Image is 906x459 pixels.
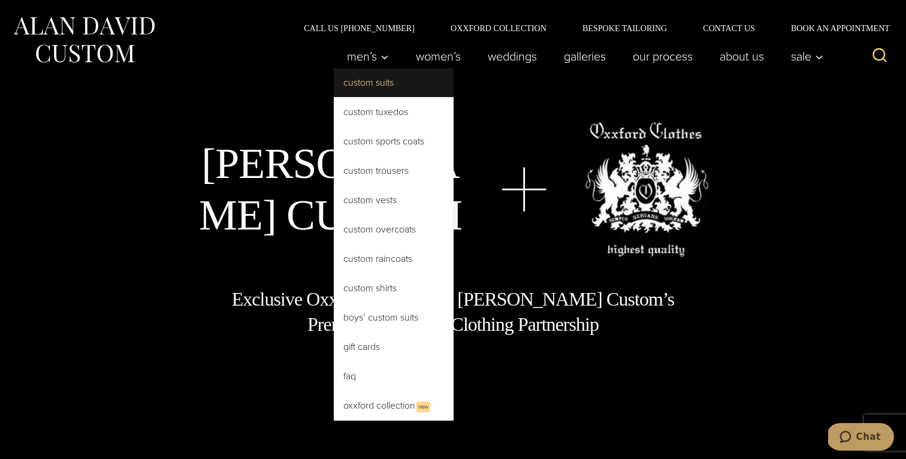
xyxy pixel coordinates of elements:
a: Contact Us [685,24,773,32]
a: Custom Shirts [334,274,454,303]
a: Our Process [620,44,706,68]
iframe: Opens a widget where you can chat to one of our agents [828,423,894,453]
a: Oxxford CollectionNew [334,391,454,421]
a: Gift Cards [334,333,454,361]
a: FAQ [334,362,454,391]
a: weddings [475,44,551,68]
a: Custom Sports Coats [334,127,454,156]
a: Oxxford Collection [433,24,564,32]
h1: Exclusive Oxxford Collection | [PERSON_NAME] Custom’s Premier Handmade Clothing Partnership [231,287,675,337]
a: Call Us [PHONE_NUMBER] [286,24,433,32]
a: Custom Vests [334,186,454,215]
a: Custom Raincoats [334,244,454,273]
a: Boys’ Custom Suits [334,303,454,332]
a: Custom Suits [334,68,454,97]
span: New [416,401,430,412]
a: Custom Tuxedos [334,98,454,126]
img: Alan David Custom [12,13,156,67]
a: About Us [706,44,778,68]
a: Bespoke Tailoring [564,24,685,32]
a: Women’s [403,44,475,68]
a: Book an Appointment [773,24,894,32]
a: Custom Overcoats [334,215,454,244]
button: Men’s sub menu toggle [334,44,403,68]
nav: Secondary Navigation [286,24,894,32]
a: Galleries [551,44,620,68]
nav: Primary Navigation [334,44,830,68]
button: Sale sub menu toggle [778,44,830,68]
h1: [PERSON_NAME] Custom [198,138,463,241]
img: oxxford clothes, highest quality [585,122,708,257]
button: View Search Form [865,42,894,71]
a: Custom Trousers [334,156,454,185]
